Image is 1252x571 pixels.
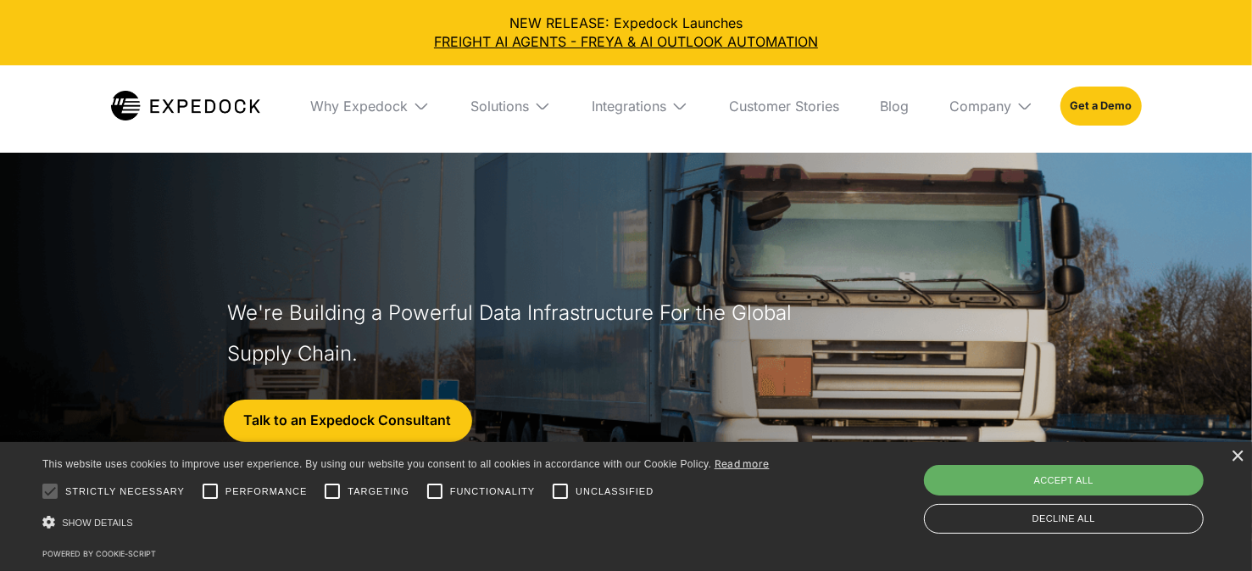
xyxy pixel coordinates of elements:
a: Get a Demo [1060,87,1141,126]
span: Show details [62,518,133,528]
span: Unclassified [576,484,654,499]
span: Strictly necessary [65,484,185,499]
div: Company [936,65,1047,147]
div: Solutions [457,65,565,147]
a: FREIGHT AI AGENTS - FREYA & AI OUTLOOK AUTOMATION [14,32,1238,51]
a: Blog [866,65,922,147]
span: This website uses cookies to improve user experience. By using our website you consent to all coo... [42,458,711,470]
div: Decline all [924,504,1204,534]
div: Why Expedock [310,98,408,115]
a: Powered by cookie-script [42,549,156,558]
span: Functionality [450,484,535,499]
div: Integrations [592,98,666,115]
iframe: Chat Widget [1167,490,1252,571]
a: Customer Stories [715,65,853,147]
div: NEW RELEASE: Expedock Launches [14,14,1238,52]
div: Why Expedock [297,65,443,147]
div: Company [949,98,1011,115]
a: Read more [715,457,770,470]
span: Targeting [348,484,409,499]
div: Show details [42,511,770,535]
div: Close [1231,451,1244,463]
div: Solutions [470,98,529,115]
span: Performance [225,484,308,499]
h1: We're Building a Powerful Data Infrastructure For the Global Supply Chain. [228,293,801,374]
a: Talk to an Expedock Consultant [224,400,472,442]
div: Accept all [924,465,1204,495]
div: Integrations [578,65,702,147]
